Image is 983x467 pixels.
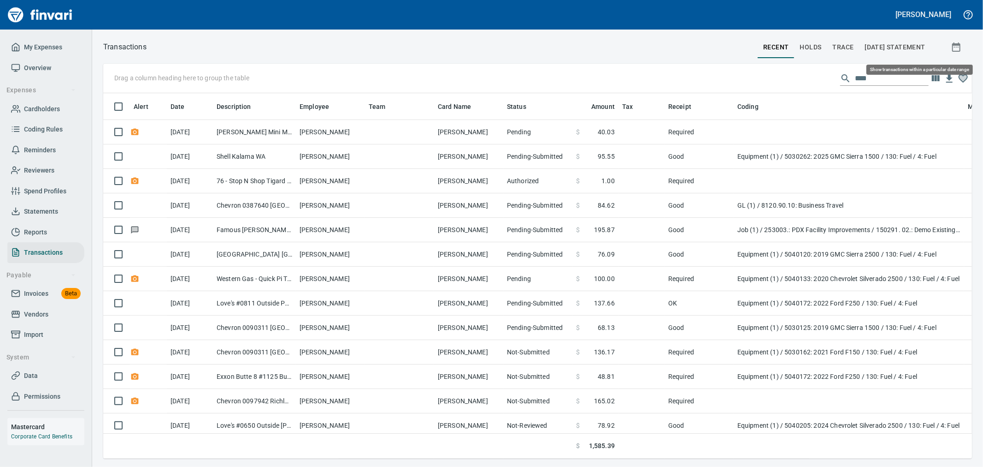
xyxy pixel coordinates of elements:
a: InvoicesBeta [7,283,84,304]
td: [DATE] [167,144,213,169]
td: [DATE] [167,316,213,340]
td: 76 - Stop N Shop Tigard OR [213,169,296,193]
td: [PERSON_NAME] [296,120,365,144]
a: Transactions [7,242,84,263]
td: [PERSON_NAME] [296,365,365,389]
td: Not-Submitted [503,365,572,389]
td: [PERSON_NAME] [296,267,365,291]
td: [PERSON_NAME] [434,365,503,389]
a: Reports [7,222,84,243]
span: Description [217,101,263,112]
a: Spend Profiles [7,181,84,202]
span: $ [576,225,580,234]
span: Permissions [24,391,60,402]
button: Choose columns to display [929,72,942,85]
td: Chevron 0097942 Richland [GEOGRAPHIC_DATA] [213,389,296,413]
span: Tax [622,101,633,112]
span: $ [576,274,580,283]
span: Employee [300,101,329,112]
span: $ [576,299,580,308]
span: Beta [61,288,81,299]
td: [DATE] [167,267,213,291]
span: $ [576,396,580,406]
td: Authorized [503,169,572,193]
nav: breadcrumb [103,42,147,53]
td: Not-Submitted [503,340,572,365]
span: Invoices [24,288,48,299]
td: [PERSON_NAME] [434,267,503,291]
td: [PERSON_NAME] [434,218,503,242]
span: 165.02 [594,396,615,406]
span: 48.81 [598,372,615,381]
td: [PERSON_NAME] [296,413,365,438]
span: 1,585.39 [589,441,615,451]
span: Cardholders [24,103,60,115]
button: Payable [3,267,80,284]
td: [PERSON_NAME] [434,169,503,193]
td: Good [665,316,734,340]
td: Not-Submitted [503,389,572,413]
span: 84.62 [598,201,615,210]
span: Status [507,101,526,112]
td: Pending-Submitted [503,218,572,242]
td: Chevron 0387640 [GEOGRAPHIC_DATA] [213,193,296,218]
td: Love's #0811 Outside Pasco [GEOGRAPHIC_DATA] [213,291,296,316]
span: Card Name [438,101,483,112]
span: Tax [622,101,645,112]
td: [DATE] [167,120,213,144]
td: Equipment (1) / 5040120: 2019 GMC Sierra 2500 / 130: Fuel / 4: Fuel [734,242,964,267]
td: Equipment (1) / 5030162: 2021 Ford F150 / 130: Fuel / 4: Fuel [734,340,964,365]
td: [PERSON_NAME] [434,340,503,365]
span: $ [576,201,580,210]
span: Team [369,101,386,112]
a: My Expenses [7,37,84,58]
td: Not-Reviewed [503,413,572,438]
td: [DATE] [167,389,213,413]
span: Receipt Required [130,129,140,135]
td: GL (1) / 8120.90.10: Business Travel [734,193,964,218]
td: Good [665,218,734,242]
span: Spend Profiles [24,186,66,197]
span: Reports [24,227,47,238]
td: [PERSON_NAME] [434,120,503,144]
span: Card Name [438,101,471,112]
span: Description [217,101,251,112]
td: [DATE] [167,193,213,218]
td: Required [665,169,734,193]
span: $ [576,250,580,259]
td: Pending-Submitted [503,242,572,267]
td: [PERSON_NAME] [434,413,503,438]
td: [DATE] [167,218,213,242]
span: 68.13 [598,323,615,332]
span: Coding [737,101,771,112]
td: Pending [503,120,572,144]
td: Required [665,120,734,144]
span: Amount [591,101,615,112]
span: Reviewers [24,165,54,176]
td: Shell Kalama WA [213,144,296,169]
span: 137.66 [594,299,615,308]
td: [DATE] [167,242,213,267]
span: Receipt Required [130,398,140,404]
td: Good [665,242,734,267]
td: [PERSON_NAME] [296,340,365,365]
span: Team [369,101,398,112]
p: Transactions [103,42,147,53]
span: My Expenses [24,42,62,53]
span: Date [171,101,197,112]
span: Receipt Required [130,349,140,355]
button: Column choices favorited. Click to reset to default [956,72,970,85]
span: Receipt Required [130,373,140,379]
span: recent [763,42,789,53]
td: Good [665,144,734,169]
td: [PERSON_NAME] [296,169,365,193]
td: [DATE] [167,413,213,438]
td: [PERSON_NAME] [296,316,365,340]
td: Required [665,340,734,365]
span: $ [576,372,580,381]
td: Required [665,267,734,291]
td: [PERSON_NAME] [296,193,365,218]
span: System [6,352,76,363]
td: [PERSON_NAME] [296,218,365,242]
span: trace [833,42,854,53]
